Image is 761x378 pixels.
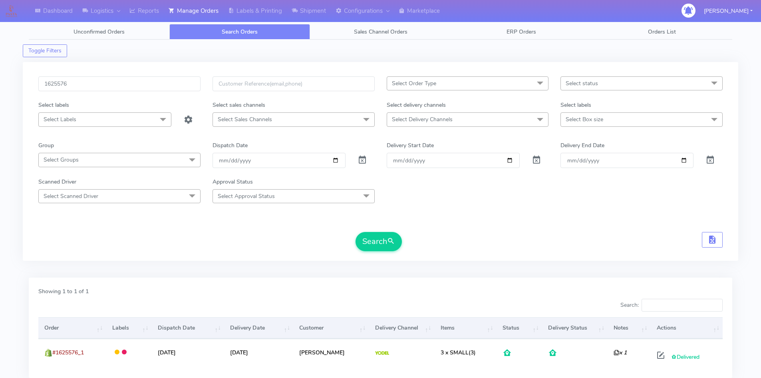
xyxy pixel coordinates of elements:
[38,317,106,339] th: Order: activate to sort column ascending
[648,28,676,36] span: Orders List
[375,351,389,355] img: Yodel
[566,116,603,123] span: Select Box size
[38,178,76,186] label: Scanned Driver
[614,349,627,356] i: x 1
[441,349,476,356] span: (3)
[387,141,434,150] label: Delivery Start Date
[74,28,125,36] span: Unconfirmed Orders
[152,339,224,366] td: [DATE]
[213,141,248,150] label: Dispatch Date
[213,178,253,186] label: Approval Status
[222,28,258,36] span: Search Orders
[293,339,369,366] td: [PERSON_NAME]
[44,116,76,123] span: Select Labels
[651,317,723,339] th: Actions: activate to sort column ascending
[38,141,54,150] label: Group
[224,339,293,366] td: [DATE]
[387,101,446,109] label: Select delivery channels
[392,80,436,87] span: Select Order Type
[218,116,272,123] span: Select Sales Channels
[620,299,723,312] label: Search:
[44,192,98,200] span: Select Scanned Driver
[44,349,52,357] img: shopify.png
[392,116,453,123] span: Select Delivery Channels
[642,299,723,312] input: Search:
[213,101,265,109] label: Select sales channels
[38,76,201,91] input: Order Id
[38,101,69,109] label: Select labels
[671,353,699,361] span: Delivered
[698,3,759,19] button: [PERSON_NAME]
[152,317,224,339] th: Dispatch Date: activate to sort column ascending
[44,156,79,164] span: Select Groups
[218,192,275,200] span: Select Approval Status
[441,349,469,356] span: 3 x SMALL
[293,317,369,339] th: Customer: activate to sort column ascending
[52,349,84,356] span: #1625576_1
[566,80,598,87] span: Select status
[497,317,542,339] th: Status: activate to sort column ascending
[560,101,591,109] label: Select labels
[213,76,375,91] input: Customer Reference(email,phone)
[23,44,67,57] button: Toggle Filters
[356,232,402,251] button: Search
[38,287,89,296] label: Showing 1 to 1 of 1
[560,141,604,150] label: Delivery End Date
[435,317,497,339] th: Items: activate to sort column ascending
[224,317,293,339] th: Delivery Date: activate to sort column ascending
[608,317,651,339] th: Notes: activate to sort column ascending
[354,28,407,36] span: Sales Channel Orders
[369,317,435,339] th: Delivery Channel: activate to sort column ascending
[542,317,608,339] th: Delivery Status: activate to sort column ascending
[29,24,732,40] ul: Tabs
[106,317,152,339] th: Labels: activate to sort column ascending
[507,28,536,36] span: ERP Orders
